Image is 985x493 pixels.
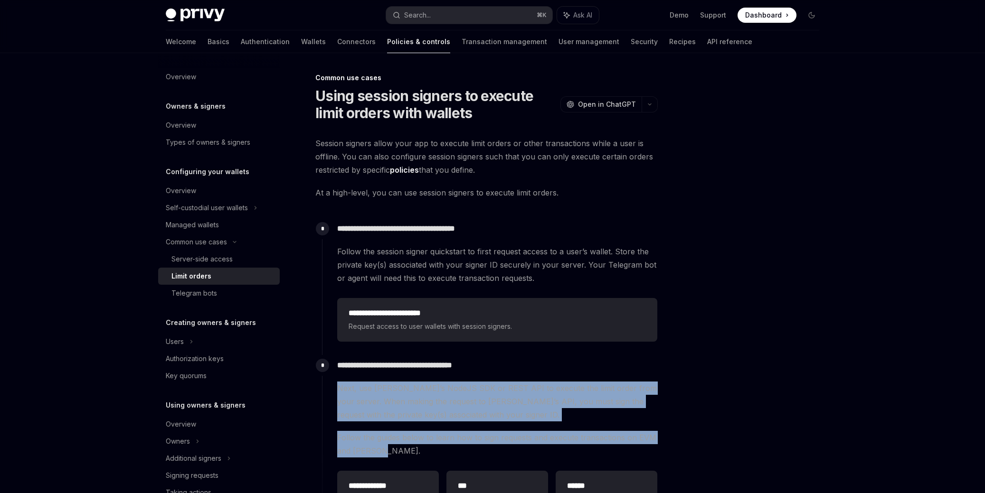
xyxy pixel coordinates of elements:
[559,30,619,53] a: User management
[560,96,642,112] button: Open in ChatGPT
[171,288,217,299] div: Telegram bots
[158,251,280,268] a: Server-side access
[707,30,752,53] a: API reference
[390,165,419,175] a: policies
[171,270,211,282] div: Limit orders
[301,30,326,53] a: Wallets
[166,166,249,177] h5: Configuring your wallets
[166,400,246,411] h5: Using owners & signers
[166,353,224,364] div: Authorization keys
[404,9,431,21] div: Search...
[631,30,658,53] a: Security
[158,416,280,433] a: Overview
[158,117,280,134] a: Overview
[738,8,796,23] a: Dashboard
[462,30,547,53] a: Transaction management
[573,10,592,20] span: Ask AI
[166,470,218,481] div: Signing requests
[166,236,227,248] div: Common use cases
[537,11,547,19] span: ⌘ K
[158,285,280,302] a: Telegram bots
[166,71,196,83] div: Overview
[670,10,689,20] a: Demo
[745,10,782,20] span: Dashboard
[337,381,657,421] span: Next, use [PERSON_NAME]’s NodeJS SDK or REST API to execute the limit order from your server. Whe...
[349,321,646,332] span: Request access to user wallets with session signers.
[387,30,450,53] a: Policies & controls
[158,350,280,367] a: Authorization keys
[166,419,196,430] div: Overview
[166,101,226,112] h5: Owners & signers
[166,436,190,447] div: Owners
[158,467,280,484] a: Signing requests
[158,216,280,233] a: Managed wallets
[166,137,250,148] div: Types of owners & signers
[166,185,196,196] div: Overview
[158,68,280,85] a: Overview
[578,100,636,109] span: Open in ChatGPT
[166,317,256,328] h5: Creating owners & signers
[669,30,696,53] a: Recipes
[315,137,658,177] span: Session signers allow your app to execute limit orders or other transactions while a user is offl...
[337,431,657,457] span: Follow the guides below to learn how to sign requests and execute transactions on EVM and [PERSON...
[315,186,658,199] span: At a high-level, you can use session signers to execute limit orders.
[158,134,280,151] a: Types of owners & signers
[337,30,376,53] a: Connectors
[166,202,248,214] div: Self-custodial user wallets
[166,370,207,381] div: Key quorums
[166,30,196,53] a: Welcome
[315,87,557,121] h1: Using session signers to execute limit orders with wallets
[700,10,726,20] a: Support
[337,245,657,285] span: Follow the session signer quickstart to first request access to a user’s wallet. Store the privat...
[158,268,280,285] a: Limit orders
[166,453,221,464] div: Additional signers
[386,7,552,24] button: Search...⌘K
[557,7,599,24] button: Ask AI
[158,182,280,199] a: Overview
[166,219,219,231] div: Managed wallets
[166,9,225,22] img: dark logo
[166,120,196,131] div: Overview
[315,73,658,83] div: Common use cases
[804,8,819,23] button: Toggle dark mode
[208,30,229,53] a: Basics
[166,336,184,347] div: Users
[241,30,290,53] a: Authentication
[158,367,280,384] a: Key quorums
[171,253,233,265] div: Server-side access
